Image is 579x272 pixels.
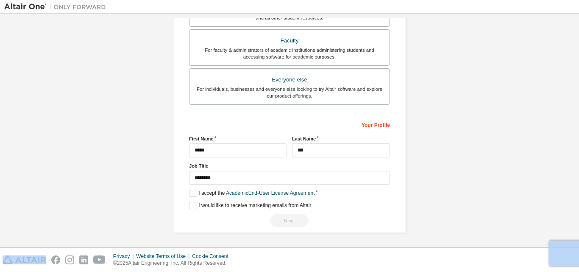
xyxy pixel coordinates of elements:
[195,74,384,86] div: Everyone else
[113,260,234,267] p: © 2025 Altair Engineering, Inc. All Rights Reserved.
[3,255,46,264] img: altair_logo.svg
[195,86,384,99] div: For individuals, businesses and everyone else looking to try Altair software and explore our prod...
[136,253,192,260] div: Website Terms of Use
[189,214,390,227] div: You need to provide your academic email
[192,253,233,260] div: Cookie Consent
[189,190,315,197] label: I accept the
[195,47,384,60] div: For faculty & administrators of academic institutions administering students and accessing softwa...
[292,135,390,142] label: Last Name
[113,253,136,260] div: Privacy
[195,35,384,47] div: Faculty
[189,118,390,131] div: Your Profile
[189,163,390,169] label: Job Title
[51,255,60,264] img: facebook.svg
[189,202,311,209] label: I would like to receive marketing emails from Altair
[79,255,88,264] img: linkedin.svg
[93,255,106,264] img: youtube.svg
[189,135,287,142] label: First Name
[4,3,110,11] img: Altair One
[65,255,74,264] img: instagram.svg
[226,190,315,196] a: Academic End-User License Agreement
